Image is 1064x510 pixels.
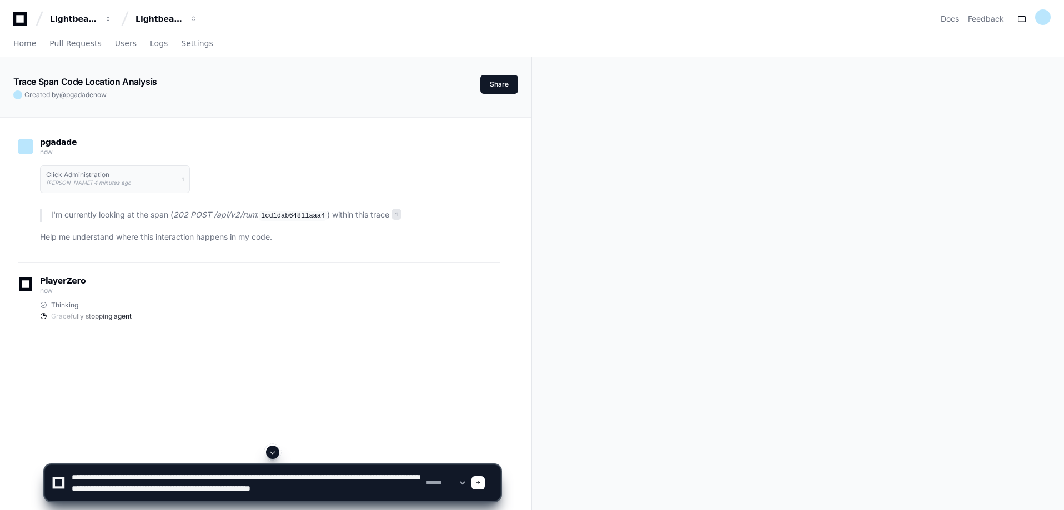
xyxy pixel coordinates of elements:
a: Users [115,31,137,57]
button: Lightbeam Health Solutions [131,9,202,29]
h1: Click Administration [46,171,131,178]
span: Settings [181,40,213,47]
span: Pull Requests [49,40,101,47]
span: now [40,148,53,156]
a: Pull Requests [49,31,101,57]
span: 1 [182,175,184,184]
button: Click Administration[PERSON_NAME] 4 minutes ago1 [40,165,190,193]
span: Users [115,40,137,47]
span: 1 [392,209,401,220]
app-text-character-animate: Trace Span Code Location Analysis [13,76,157,87]
em: 202 POST /api/v2/rum [173,210,257,219]
code: 1cd1dab64811aaa4 [259,211,327,221]
p: I'm currently looking at the span ( : ) within this trace [51,209,500,222]
button: Feedback [968,13,1004,24]
a: Docs [941,13,959,24]
a: Logs [150,31,168,57]
span: Thinking [51,301,78,310]
button: Lightbeam Health [46,9,117,29]
span: Created by [24,90,107,99]
span: now [40,286,53,295]
span: PlayerZero [40,277,86,284]
span: Logs [150,40,168,47]
button: Share [480,75,518,94]
span: pgadade [66,90,93,99]
p: Help me understand where this interaction happens in my code. [40,231,500,244]
span: now [93,90,107,99]
span: @ [59,90,66,99]
a: Settings [181,31,213,57]
div: Lightbeam Health [50,13,98,24]
span: pgadade [40,138,77,147]
span: Home [13,40,36,47]
div: Lightbeam Health Solutions [135,13,183,24]
span: [PERSON_NAME] 4 minutes ago [46,179,131,186]
span: Gracefully stopping agent [51,312,132,321]
a: Home [13,31,36,57]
